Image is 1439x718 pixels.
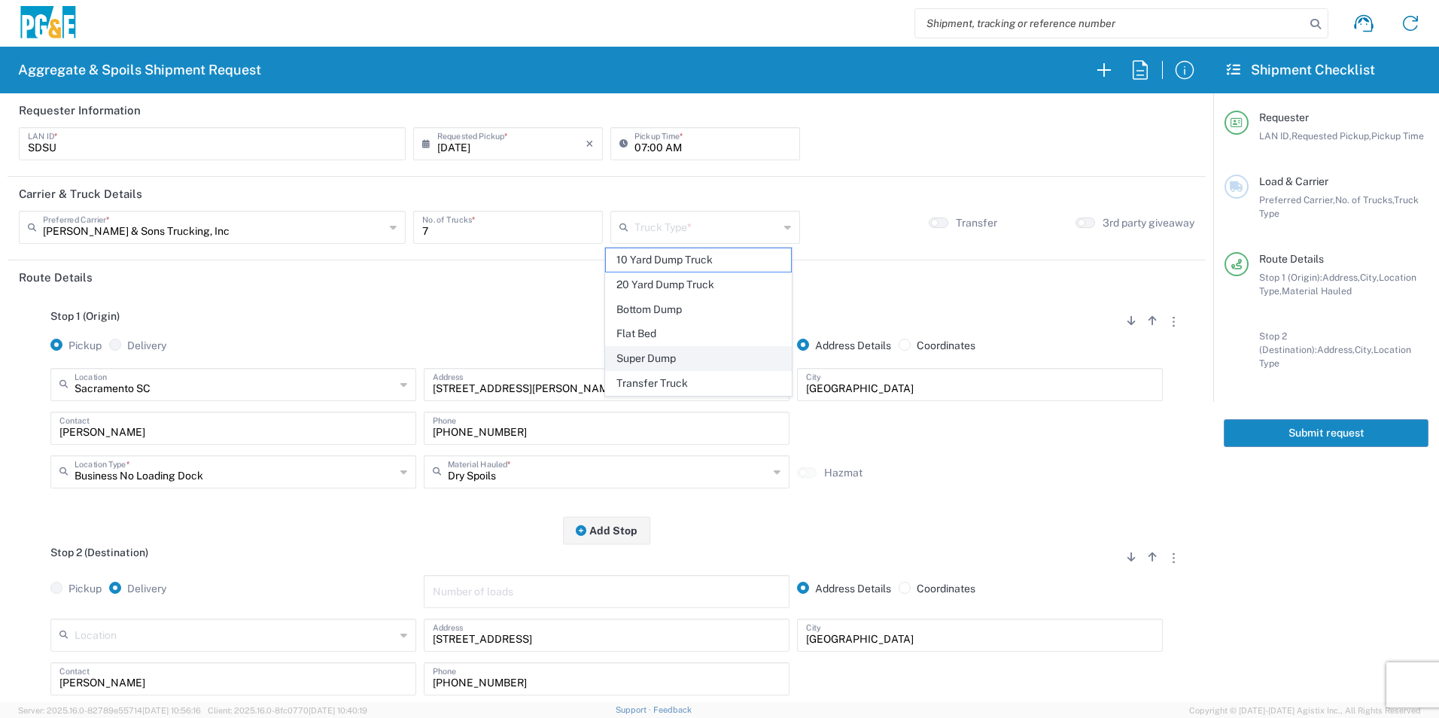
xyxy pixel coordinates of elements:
[1259,253,1324,265] span: Route Details
[586,132,594,156] i: ×
[606,347,790,370] span: Super Dump
[1360,272,1379,283] span: City,
[606,322,790,345] span: Flat Bed
[563,516,650,544] button: Add Stop
[1371,130,1424,141] span: Pickup Time
[606,298,790,321] span: Bottom Dump
[142,706,201,715] span: [DATE] 10:56:16
[1282,285,1352,297] span: Material Hauled
[797,339,891,352] label: Address Details
[50,310,120,322] span: Stop 1 (Origin)
[18,6,78,41] img: pge
[1103,216,1194,230] label: 3rd party giveaway
[915,9,1305,38] input: Shipment, tracking or reference number
[1224,419,1428,447] button: Submit request
[19,270,93,285] h2: Route Details
[1259,175,1328,187] span: Load & Carrier
[18,706,201,715] span: Server: 2025.16.0-82789e55714
[18,61,261,79] h2: Aggregate & Spoils Shipment Request
[1259,194,1335,205] span: Preferred Carrier,
[824,466,862,479] label: Hazmat
[1322,272,1360,283] span: Address,
[616,705,653,714] a: Support
[899,582,975,595] label: Coordinates
[1259,272,1322,283] span: Stop 1 (Origin):
[50,546,148,558] span: Stop 2 (Destination)
[1335,194,1394,205] span: No. of Trucks,
[1317,344,1355,355] span: Address,
[1259,111,1309,123] span: Requester
[653,705,692,714] a: Feedback
[956,216,997,230] label: Transfer
[606,248,790,272] span: 10 Yard Dump Truck
[19,187,142,202] h2: Carrier & Truck Details
[1291,130,1371,141] span: Requested Pickup,
[797,582,891,595] label: Address Details
[309,706,367,715] span: [DATE] 10:40:19
[19,103,141,118] h2: Requester Information
[1189,704,1421,717] span: Copyright © [DATE]-[DATE] Agistix Inc., All Rights Reserved
[606,372,790,395] span: Transfer Truck
[208,706,367,715] span: Client: 2025.16.0-8fc0770
[899,339,975,352] label: Coordinates
[1355,344,1374,355] span: City,
[1259,130,1291,141] span: LAN ID,
[606,273,790,297] span: 20 Yard Dump Truck
[1227,61,1375,79] h2: Shipment Checklist
[1259,330,1317,355] span: Stop 2 (Destination):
